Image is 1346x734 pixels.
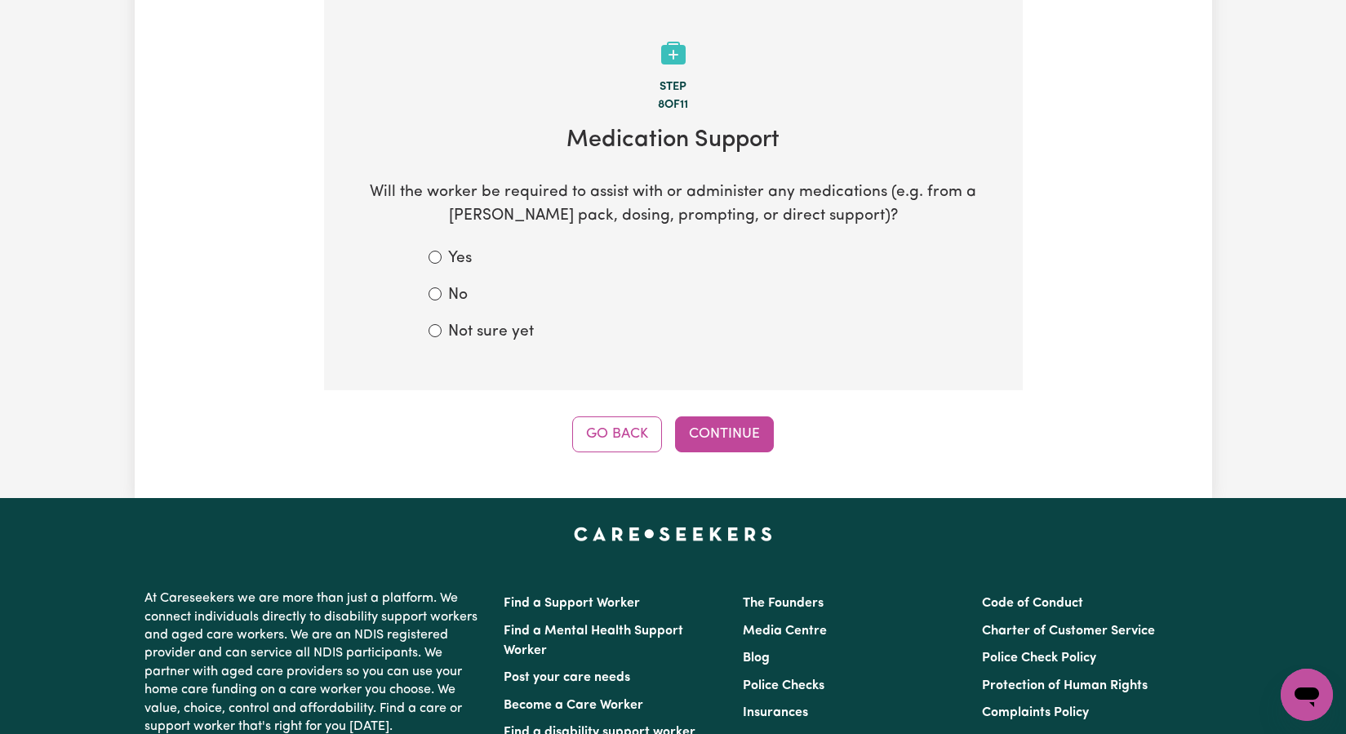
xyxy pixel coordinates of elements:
div: Step [350,78,997,96]
a: The Founders [743,597,824,610]
a: Protection of Human Rights [982,679,1148,692]
a: Media Centre [743,625,827,638]
a: Charter of Customer Service [982,625,1155,638]
a: Post your care needs [504,671,630,684]
h2: Medication Support [350,127,997,155]
label: Not sure yet [448,321,534,345]
a: Become a Care Worker [504,699,643,712]
a: Blog [743,652,770,665]
a: Careseekers home page [574,527,772,540]
div: 8 of 11 [350,96,997,114]
a: Police Check Policy [982,652,1096,665]
a: Find a Mental Health Support Worker [504,625,683,657]
button: Go Back [572,416,662,452]
label: No [448,284,468,308]
p: Will the worker be required to assist with or administer any medications (e.g. from a [PERSON_NAM... [350,181,997,229]
iframe: Button to launch messaging window [1281,669,1333,721]
a: Find a Support Worker [504,597,640,610]
a: Police Checks [743,679,824,692]
a: Insurances [743,706,808,719]
a: Code of Conduct [982,597,1083,610]
a: Complaints Policy [982,706,1089,719]
button: Continue [675,416,774,452]
label: Yes [448,247,472,271]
